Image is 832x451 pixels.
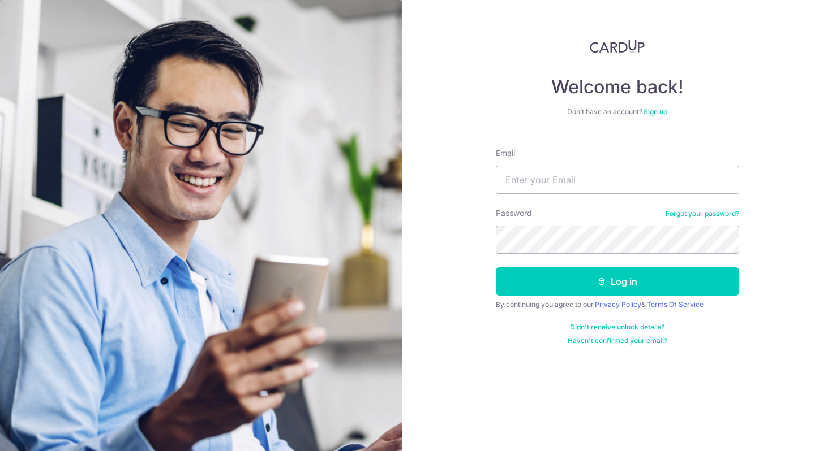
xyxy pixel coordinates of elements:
[570,323,664,332] a: Didn't receive unlock details?
[496,107,739,116] div: Don’t have an account?
[647,300,704,309] a: Terms Of Service
[496,300,739,309] div: By continuing you agree to our &
[644,107,667,116] a: Sign up
[666,209,739,218] a: Forgot your password?
[496,207,532,219] label: Password
[568,336,667,345] a: Haven't confirmed your email?
[496,267,739,296] button: Log in
[496,148,515,159] label: Email
[496,166,739,194] input: Enter your Email
[595,300,641,309] a: Privacy Policy
[590,40,645,53] img: CardUp Logo
[496,76,739,98] h4: Welcome back!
